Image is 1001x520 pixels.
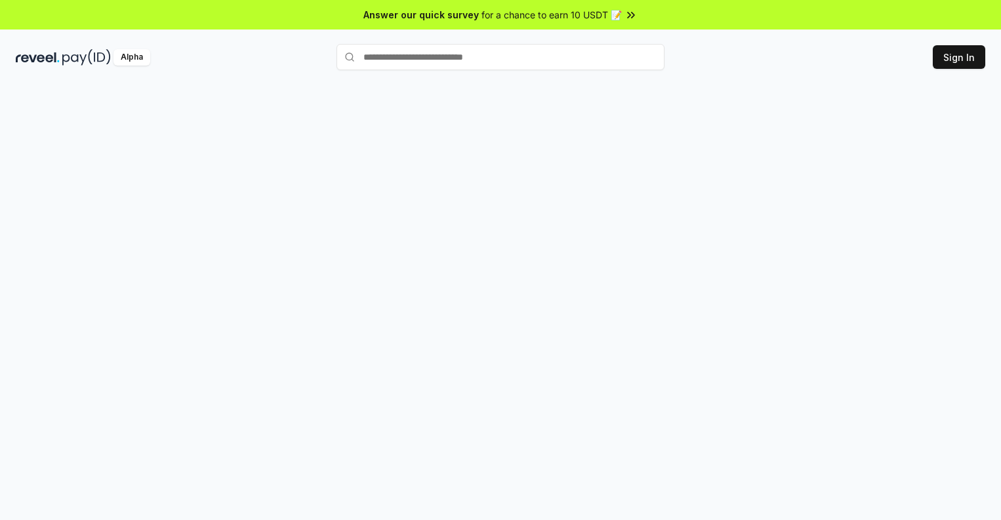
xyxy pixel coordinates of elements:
[481,8,622,22] span: for a chance to earn 10 USDT 📝
[113,49,150,66] div: Alpha
[933,45,985,69] button: Sign In
[363,8,479,22] span: Answer our quick survey
[16,49,60,66] img: reveel_dark
[62,49,111,66] img: pay_id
